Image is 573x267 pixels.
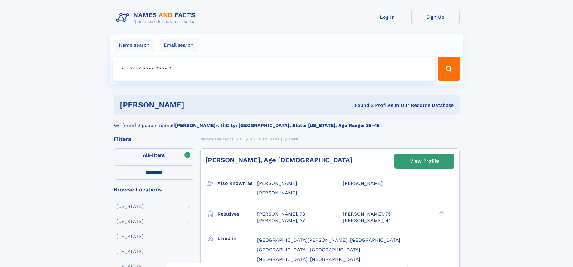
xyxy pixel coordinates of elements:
div: Filters [114,136,194,142]
a: Names and Facts [200,135,233,143]
a: H [240,135,243,143]
h3: Relatives [217,209,257,219]
div: Found 2 Profiles In Our Records Database [270,102,454,109]
span: [PERSON_NAME] [343,180,383,186]
a: [PERSON_NAME] [250,135,282,143]
span: Mark [289,137,298,141]
div: We found 2 people named with . [114,115,460,129]
a: [PERSON_NAME], 75 [343,211,391,217]
b: City: [GEOGRAPHIC_DATA], State: [US_STATE], Age Range: 35-45 [226,123,380,128]
div: [US_STATE] [116,249,144,254]
a: [PERSON_NAME], 73 [257,211,305,217]
a: [PERSON_NAME], Age [DEMOGRAPHIC_DATA] [205,156,352,164]
b: [PERSON_NAME] [175,123,216,128]
div: [US_STATE] [116,204,144,209]
input: search input [113,57,435,81]
span: [PERSON_NAME] [257,190,297,196]
div: [US_STATE] [116,219,144,224]
div: Browse Locations [114,187,194,192]
span: [PERSON_NAME] [257,180,297,186]
button: Search Button [438,57,460,81]
a: [PERSON_NAME], 37 [257,217,305,224]
label: Name search [115,39,153,51]
label: Filters [114,148,194,163]
span: All [143,152,149,158]
h3: Also known as [217,178,257,188]
span: [GEOGRAPHIC_DATA][PERSON_NAME], [GEOGRAPHIC_DATA] [257,237,400,243]
span: [GEOGRAPHIC_DATA], [GEOGRAPHIC_DATA] [257,247,360,253]
span: [GEOGRAPHIC_DATA], [GEOGRAPHIC_DATA] [257,256,360,262]
div: ❯ [437,210,445,214]
h1: [PERSON_NAME] [120,101,270,109]
a: Sign Up [411,10,460,24]
span: H [240,137,243,141]
a: View Profile [395,154,454,168]
a: Log In [363,10,411,24]
label: Email search [160,39,197,51]
div: View Profile [410,154,439,168]
h3: Lived in [217,233,257,244]
img: Logo Names and Facts [114,10,200,26]
a: [PERSON_NAME], 41 [343,217,390,224]
span: [PERSON_NAME] [250,137,282,141]
div: [US_STATE] [116,234,144,239]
